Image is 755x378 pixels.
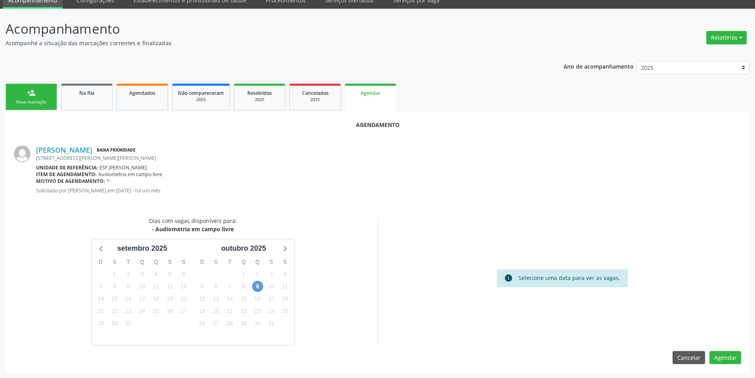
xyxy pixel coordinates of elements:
[266,281,277,292] span: sexta-feira, 10 de outubro de 2025
[95,318,106,329] span: domingo, 28 de setembro de 2025
[164,306,175,317] span: sexta-feira, 26 de setembro de 2025
[238,269,249,280] span: quarta-feira, 1 de outubro de 2025
[123,269,134,280] span: terça-feira, 2 de setembro de 2025
[210,306,222,317] span: segunda-feira, 20 de outubro de 2025
[237,256,250,268] div: Q
[135,256,149,268] div: Q
[209,256,223,268] div: S
[109,294,120,305] span: segunda-feira, 15 de setembro de 2025
[709,351,741,365] button: Agendar
[195,256,209,268] div: D
[706,31,747,44] button: Relatórios
[95,146,137,154] span: Baixa Prioridade
[252,269,263,280] span: quinta-feira, 2 de outubro de 2025
[224,318,235,329] span: terça-feira, 28 de outubro de 2025
[164,294,175,305] span: sexta-feira, 19 de setembro de 2025
[149,256,163,268] div: Q
[178,281,189,292] span: sábado, 13 de setembro de 2025
[123,318,134,329] span: terça-feira, 30 de setembro de 2025
[137,306,148,317] span: quarta-feira, 24 de setembro de 2025
[178,306,189,317] span: sábado, 27 de setembro de 2025
[178,269,189,280] span: sábado, 6 de setembro de 2025
[27,88,36,97] div: person_add
[247,90,272,96] span: Resolvidos
[238,306,249,317] span: quarta-feira, 22 de outubro de 2025
[129,90,155,96] span: Agendados
[279,281,291,292] span: sábado, 11 de outubro de 2025
[210,318,222,329] span: segunda-feira, 27 de outubro de 2025
[6,39,526,47] p: Acompanhe a situação das marcações correntes e finalizadas
[14,121,741,129] div: Agendamento
[266,318,277,329] span: sexta-feira, 31 de outubro de 2025
[137,281,148,292] span: quarta-feira, 10 de setembro de 2025
[164,281,175,292] span: sexta-feira, 12 de setembro de 2025
[178,97,224,103] div: 2025
[121,256,135,268] div: T
[114,243,170,254] div: setembro 2025
[79,90,94,96] span: Na fila
[178,294,189,305] span: sábado, 20 de setembro de 2025
[218,243,269,254] div: outubro 2025
[99,164,147,171] span: ESF [PERSON_NAME]
[266,269,277,280] span: sexta-feira, 3 de outubro de 2025
[123,306,134,317] span: terça-feira, 23 de setembro de 2025
[224,294,235,305] span: terça-feira, 14 de outubro de 2025
[149,217,237,233] div: Dias com vagas disponíveis para:
[279,269,291,280] span: sábado, 4 de outubro de 2025
[518,274,620,282] div: Selecione uma data para ver as vagas.
[210,281,222,292] span: segunda-feira, 6 de outubro de 2025
[238,294,249,305] span: quarta-feira, 15 de outubro de 2025
[36,187,741,194] p: Solicitado por [PERSON_NAME] em [DATE] - há um mês
[108,256,122,268] div: S
[137,294,148,305] span: quarta-feira, 17 de setembro de 2025
[14,146,31,162] img: img
[109,318,120,329] span: segunda-feira, 29 de setembro de 2025
[6,19,526,39] p: Acompanhamento
[36,146,92,154] a: [PERSON_NAME]
[197,294,208,305] span: domingo, 12 de outubro de 2025
[109,306,120,317] span: segunda-feira, 22 de setembro de 2025
[151,269,162,280] span: quinta-feira, 4 de setembro de 2025
[36,178,105,184] b: Motivo de agendamento:
[224,306,235,317] span: terça-feira, 21 de outubro de 2025
[137,269,148,280] span: quarta-feira, 3 de setembro de 2025
[36,164,98,171] b: Unidade de referência:
[224,281,235,292] span: terça-feira, 7 de outubro de 2025
[36,171,97,178] b: Item de agendamento:
[295,97,335,103] div: 2025
[223,256,237,268] div: T
[109,281,120,292] span: segunda-feira, 8 de setembro de 2025
[197,318,208,329] span: domingo, 26 de outubro de 2025
[252,281,263,292] span: quinta-feira, 9 de outubro de 2025
[197,281,208,292] span: domingo, 5 de outubro de 2025
[197,306,208,317] span: domingo, 19 de outubro de 2025
[95,306,106,317] span: domingo, 21 de setembro de 2025
[266,294,277,305] span: sexta-feira, 17 de outubro de 2025
[163,256,177,268] div: S
[95,281,106,292] span: domingo, 7 de setembro de 2025
[252,294,263,305] span: quinta-feira, 16 de outubro de 2025
[123,294,134,305] span: terça-feira, 16 de setembro de 2025
[250,256,264,268] div: Q
[279,306,291,317] span: sábado, 25 de outubro de 2025
[164,269,175,280] span: sexta-feira, 5 de setembro de 2025
[94,256,108,268] div: D
[95,294,106,305] span: domingo, 14 de setembro de 2025
[564,61,634,71] p: Ano de acompanhamento
[264,256,278,268] div: S
[279,294,291,305] span: sábado, 18 de outubro de 2025
[149,225,237,233] div: - Audiometria em campo livre
[673,351,705,365] button: Cancelar
[11,99,51,105] div: Nova marcação
[238,281,249,292] span: quarta-feira, 8 de outubro de 2025
[151,294,162,305] span: quinta-feira, 18 de setembro de 2025
[238,318,249,329] span: quarta-feira, 29 de outubro de 2025
[177,256,191,268] div: S
[178,90,224,96] span: Não compareceram
[252,306,263,317] span: quinta-feira, 23 de outubro de 2025
[504,274,513,282] i: info
[98,171,162,178] span: Audiometria em campo livre
[302,90,329,96] span: Cancelados
[266,306,277,317] span: sexta-feira, 24 de outubro de 2025
[210,294,222,305] span: segunda-feira, 13 de outubro de 2025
